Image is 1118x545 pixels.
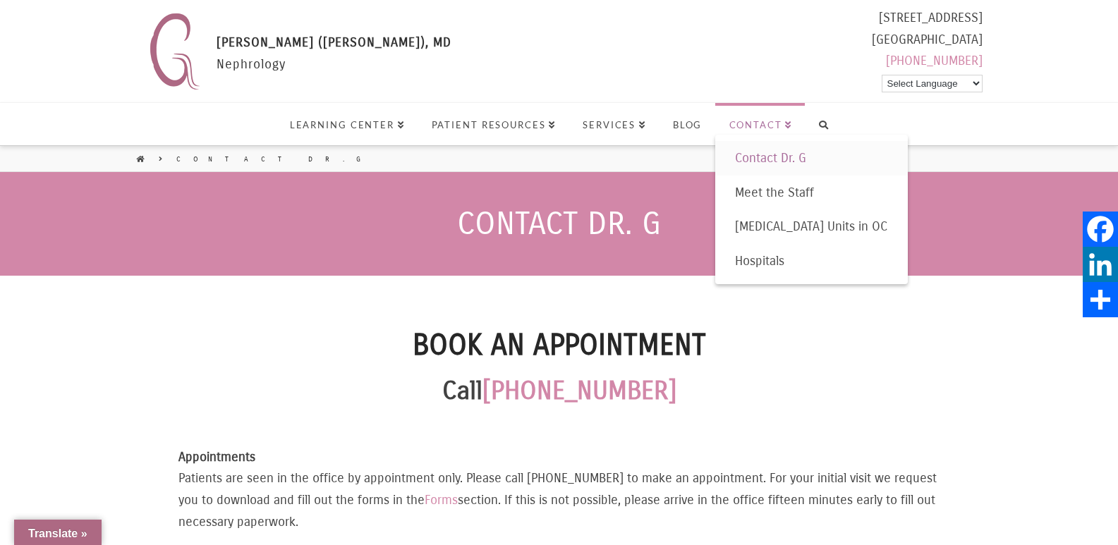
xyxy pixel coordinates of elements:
[715,141,909,176] a: Contact Dr. G
[178,449,255,465] strong: Appointments
[735,185,814,200] span: Meet the Staff
[1083,247,1118,282] a: LinkedIn
[425,492,458,508] a: Forms
[659,103,715,145] a: Blog
[583,121,646,130] span: Services
[735,219,887,234] span: [MEDICAL_DATA] Units in OC
[176,154,373,164] a: Contact Dr. G
[442,376,676,406] strong: Call
[28,527,87,539] span: Translate »
[715,209,909,244] a: [MEDICAL_DATA] Units in OC
[569,103,659,145] a: Services
[290,121,405,130] span: Learning Center
[886,53,983,68] a: [PHONE_NUMBER]
[1083,212,1118,247] a: Facebook
[735,253,784,269] span: Hospitals
[418,103,569,145] a: Patient Resources
[673,121,703,130] span: Blog
[217,35,451,50] span: [PERSON_NAME] ([PERSON_NAME]), MD
[276,103,418,145] a: Learning Center
[735,150,806,166] span: Contact Dr. G
[143,7,206,95] img: Nephrology
[872,72,983,95] div: Powered by
[715,176,909,210] a: Meet the Staff
[413,328,706,362] strong: Book an Appointment
[872,7,983,78] div: [STREET_ADDRESS] [GEOGRAPHIC_DATA]
[715,103,806,145] a: Contact
[715,244,909,278] a: Hospitals
[178,446,940,532] p: Patients are seen in the office by appointment only. Please call [PHONE_NUMBER] to make an appoin...
[217,32,451,95] div: Nephrology
[882,75,983,92] select: Language Translate Widget
[729,121,793,130] span: Contact
[482,376,676,406] a: [PHONE_NUMBER]
[432,121,556,130] span: Patient Resources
